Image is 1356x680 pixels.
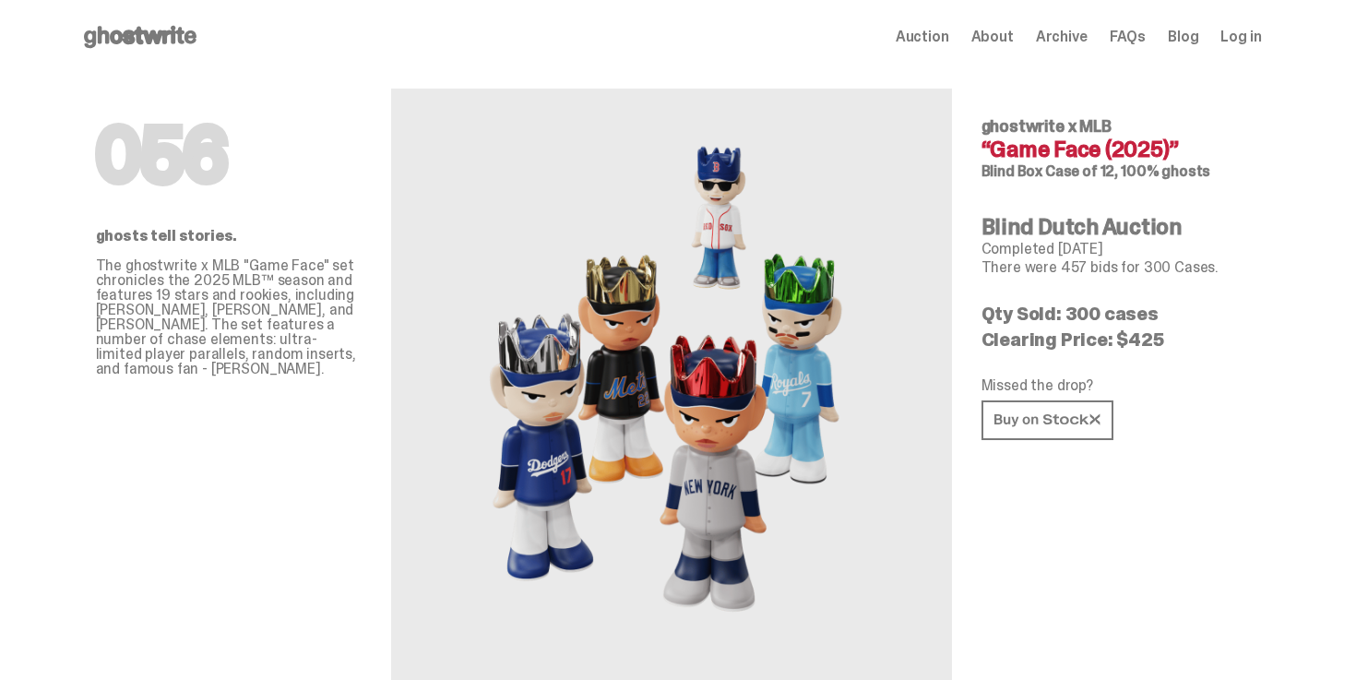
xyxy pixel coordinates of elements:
a: Log in [1220,30,1261,44]
h1: 056 [96,118,362,192]
p: The ghostwrite x MLB "Game Face" set chronicles the 2025 MLB™ season and features 19 stars and ro... [96,258,362,376]
h4: Blind Dutch Auction [981,216,1247,238]
span: Case of 12, 100% ghosts [1045,161,1210,181]
a: Blog [1168,30,1198,44]
p: Qty Sold: 300 cases [981,304,1247,323]
p: There were 457 bids for 300 Cases. [981,260,1247,275]
a: Archive [1036,30,1088,44]
a: Auction [896,30,949,44]
span: ghostwrite x MLB [981,115,1112,137]
p: Clearing Price: $425 [981,330,1247,349]
a: FAQs [1110,30,1146,44]
a: About [971,30,1014,44]
p: ghosts tell stories. [96,229,362,244]
img: MLB&ldquo;Game Face (2025)&rdquo; [469,133,874,640]
span: Blind Box [981,161,1043,181]
p: Completed [DATE] [981,242,1247,256]
p: Missed the drop? [981,378,1247,393]
h4: “Game Face (2025)” [981,138,1247,161]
